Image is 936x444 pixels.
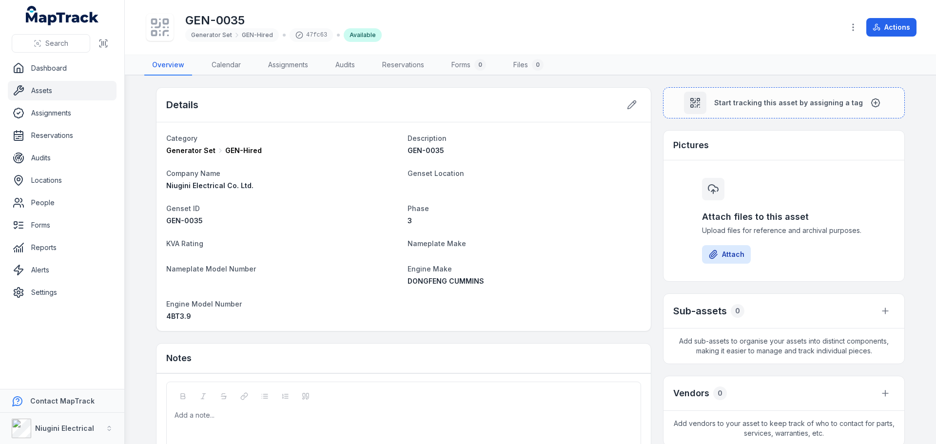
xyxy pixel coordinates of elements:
span: Genset Location [408,169,464,177]
div: 47fc63 [290,28,333,42]
span: Company Name [166,169,220,177]
span: KVA Rating [166,239,203,248]
span: Niugini Electrical Co. Ltd. [166,181,253,190]
button: Attach [702,245,751,264]
h3: Pictures [673,138,709,152]
span: Generator Set [191,31,232,39]
span: GEN-Hired [225,146,262,155]
span: Add sub-assets to organise your assets into distinct components, making it easier to manage and t... [663,328,904,364]
a: Reservations [8,126,117,145]
div: 0 [713,386,727,400]
span: 4BT3.9 [166,312,191,320]
a: Audits [328,55,363,76]
a: Alerts [8,260,117,280]
a: Assets [8,81,117,100]
button: Actions [866,18,916,37]
a: Reports [8,238,117,257]
a: Reservations [374,55,432,76]
button: Start tracking this asset by assigning a tag [663,87,905,118]
a: Dashboard [8,58,117,78]
a: People [8,193,117,212]
h3: Notes [166,351,192,365]
div: 0 [532,59,544,71]
a: Calendar [204,55,249,76]
button: Search [12,34,90,53]
span: Category [166,134,197,142]
a: Forms [8,215,117,235]
span: Description [408,134,447,142]
h1: GEN-0035 [185,13,382,28]
a: Settings [8,283,117,302]
span: Genset ID [166,204,200,212]
a: MapTrack [26,6,99,25]
span: Phase [408,204,429,212]
span: GEN-Hired [242,31,273,39]
a: Locations [8,171,117,190]
div: 0 [474,59,486,71]
div: 0 [731,304,744,318]
a: Forms0 [444,55,494,76]
a: Assignments [8,103,117,123]
strong: Contact MapTrack [30,397,95,405]
span: Search [45,39,68,48]
h2: Sub-assets [673,304,727,318]
a: Overview [144,55,192,76]
span: DONGFENG CUMMINS [408,277,484,285]
span: Start tracking this asset by assigning a tag [714,98,863,108]
h3: Vendors [673,386,709,400]
span: Engine Model Number [166,300,242,308]
a: Assignments [260,55,316,76]
span: 3 [408,216,412,225]
span: Nameplate Model Number [166,265,256,273]
span: GEN-0035 [408,146,444,154]
span: Upload files for reference and archival purposes. [702,226,866,235]
span: Generator Set [166,146,215,155]
div: Available [344,28,382,42]
a: Audits [8,148,117,168]
span: GEN-0035 [166,216,203,225]
h2: Details [166,98,198,112]
strong: Niugini Electrical [35,424,94,432]
h3: Attach files to this asset [702,210,866,224]
span: Nameplate Make [408,239,466,248]
a: Files0 [506,55,551,76]
span: Engine Make [408,265,452,273]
